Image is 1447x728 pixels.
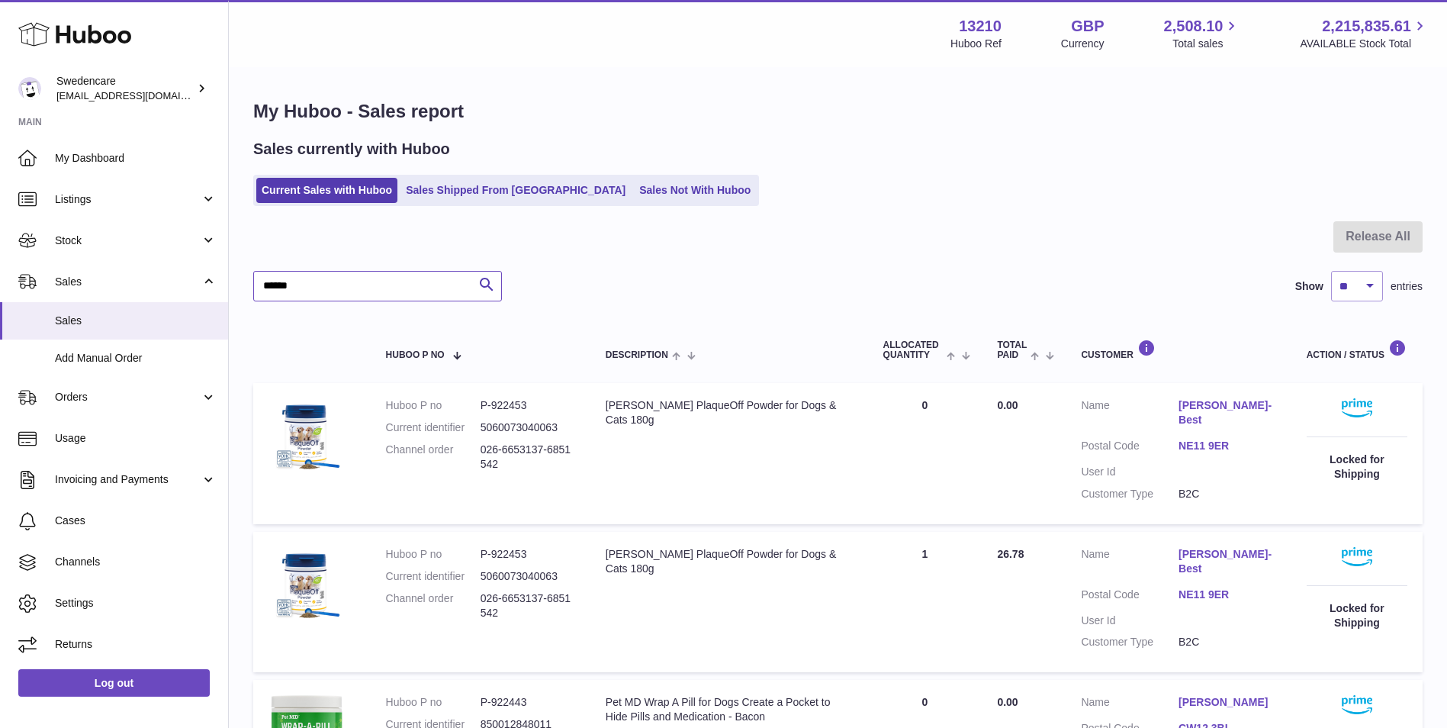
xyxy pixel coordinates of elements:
dt: Postal Code [1081,439,1179,457]
div: Huboo Ref [950,37,1002,51]
span: Description [606,350,668,360]
span: 2,508.10 [1164,16,1224,37]
a: NE11 9ER [1179,439,1276,453]
span: Sales [55,314,217,328]
h2: Sales currently with Huboo [253,139,450,159]
td: 0 [868,383,982,523]
div: Locked for Shipping [1307,601,1407,630]
a: [PERSON_NAME] [1179,695,1276,710]
a: [PERSON_NAME]-Best [1179,398,1276,427]
div: Currency [1061,37,1105,51]
dt: User Id [1081,465,1179,479]
dt: Name [1081,695,1179,714]
span: Total sales [1172,37,1240,51]
dt: Current identifier [386,420,481,435]
a: Current Sales with Huboo [256,178,397,203]
div: Customer [1081,340,1275,360]
span: Orders [55,390,201,404]
dt: Name [1081,547,1179,580]
a: 2,508.10 Total sales [1164,16,1241,51]
dd: B2C [1179,635,1276,649]
dt: Name [1081,398,1179,431]
span: Cases [55,514,217,528]
div: Action / Status [1307,340,1407,360]
span: Huboo P no [386,350,445,360]
div: [PERSON_NAME] PlaqueOff Powder for Dogs & Cats 180g [606,547,853,576]
span: 2,215,835.61 [1322,16,1411,37]
dd: P-922453 [481,398,575,413]
dd: 5060073040063 [481,420,575,435]
span: Channels [55,555,217,569]
span: Invoicing and Payments [55,472,201,487]
div: Pet MD Wrap A Pill for Dogs Create a Pocket to Hide Pills and Medication - Bacon [606,695,853,724]
dd: P-922453 [481,547,575,562]
dd: 026-6653137-6851542 [481,443,575,472]
dt: Channel order [386,443,481,472]
span: AVAILABLE Stock Total [1300,37,1429,51]
label: Show [1295,279,1323,294]
dd: 026-6653137-6851542 [481,591,575,620]
span: Total paid [997,340,1027,360]
span: entries [1391,279,1423,294]
dt: Postal Code [1081,588,1179,606]
a: 2,215,835.61 AVAILABLE Stock Total [1300,16,1429,51]
dt: Customer Type [1081,487,1179,501]
h1: My Huboo - Sales report [253,99,1423,124]
img: internalAdmin-13210@internal.huboo.com [18,77,41,100]
span: [EMAIL_ADDRESS][DOMAIN_NAME] [56,89,224,101]
span: ALLOCATED Quantity [883,340,943,360]
span: Add Manual Order [55,351,217,366]
span: 0.00 [997,399,1018,411]
strong: 13210 [959,16,1002,37]
div: [PERSON_NAME] PlaqueOff Powder for Dogs & Cats 180g [606,398,853,427]
strong: GBP [1071,16,1104,37]
dt: Huboo P no [386,547,481,562]
a: Sales Shipped From [GEOGRAPHIC_DATA] [400,178,631,203]
a: Sales Not With Huboo [634,178,756,203]
img: primelogo.png [1342,398,1372,417]
dd: 5060073040063 [481,569,575,584]
span: Sales [55,275,201,289]
span: Settings [55,596,217,610]
div: Swedencare [56,74,194,103]
img: $_57.JPG [268,398,345,475]
a: Log out [18,669,210,697]
dt: Customer Type [1081,635,1179,649]
span: Listings [55,192,201,207]
a: [PERSON_NAME]-Best [1179,547,1276,576]
dd: B2C [1179,487,1276,501]
img: primelogo.png [1342,547,1372,566]
div: Locked for Shipping [1307,453,1407,482]
img: primelogo.png [1342,695,1372,714]
td: 1 [868,532,982,672]
dt: Current identifier [386,569,481,584]
dt: User Id [1081,614,1179,628]
span: 26.78 [997,548,1024,560]
span: My Dashboard [55,151,217,166]
span: Stock [55,234,201,248]
img: $_57.JPG [268,547,345,623]
span: Usage [55,431,217,446]
dt: Huboo P no [386,695,481,710]
a: NE11 9ER [1179,588,1276,602]
dt: Huboo P no [386,398,481,413]
dd: P-922443 [481,695,575,710]
span: Returns [55,637,217,652]
dt: Channel order [386,591,481,620]
span: 0.00 [997,696,1018,708]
